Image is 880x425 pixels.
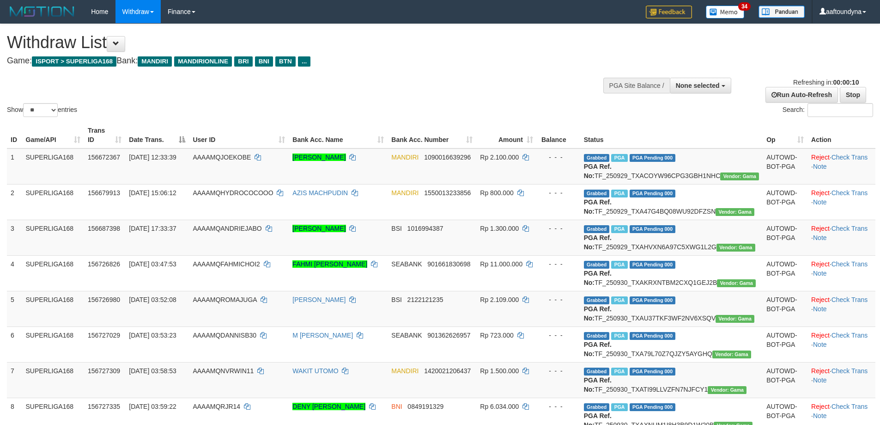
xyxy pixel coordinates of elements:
[391,260,422,268] span: SEABANK
[193,296,256,303] span: AAAAMQROMAJUGA
[32,56,116,67] span: ISPORT > SUPERLIGA168
[813,163,827,170] a: Note
[611,154,627,162] span: Marked by aafsengchandara
[292,260,367,268] a: FAHMI [PERSON_NAME]
[193,332,256,339] span: AAAAMQDANNISB30
[807,122,875,148] th: Action
[540,188,577,197] div: - - -
[427,332,470,339] span: Copy 901362626957 to clipboard
[716,208,754,216] span: Vendor URL: https://trx31.1velocity.biz
[717,279,756,287] span: Vendor URL: https://trx31.1velocity.biz
[292,403,365,410] a: DENY [PERSON_NAME]
[391,154,419,161] span: MANDIRI
[807,184,875,220] td: · ·
[630,332,676,340] span: PGA Pending
[275,56,296,67] span: BTN
[716,315,754,323] span: Vendor URL: https://trx31.1velocity.biz
[831,296,868,303] a: Check Trans
[129,296,176,303] span: [DATE] 03:52:08
[813,234,827,241] a: Note
[193,225,261,232] span: AAAAMQANDRIEJABO
[22,148,84,185] td: SUPERLIGA168
[811,154,830,161] a: Reject
[580,220,763,255] td: TF_250929_TXAHVXN6A97C5XWG1L2G
[765,87,838,103] a: Run Auto-Refresh
[292,154,346,161] a: [PERSON_NAME]
[763,220,807,255] td: AUTOWD-BOT-PGA
[125,122,189,148] th: Date Trans.: activate to sort column descending
[7,5,77,18] img: MOTION_logo.png
[88,225,120,232] span: 156687398
[831,225,868,232] a: Check Trans
[611,190,627,197] span: Marked by aafsengchandara
[813,198,827,206] a: Note
[763,291,807,326] td: AUTOWD-BOT-PGA
[129,403,176,410] span: [DATE] 03:59:22
[424,367,471,375] span: Copy 1420021206437 to clipboard
[7,291,22,326] td: 5
[584,332,610,340] span: Grabbed
[540,153,577,162] div: - - -
[584,198,612,215] b: PGA Ref. No:
[763,362,807,398] td: AUTOWD-BOT-PGA
[540,402,577,411] div: - - -
[391,296,402,303] span: BSI
[22,220,84,255] td: SUPERLIGA168
[580,362,763,398] td: TF_250930_TXATI99LLVZFN7NJFCY1
[407,403,443,410] span: Copy 0849191329 to clipboard
[129,189,176,197] span: [DATE] 15:06:12
[424,154,471,161] span: Copy 1090016639296 to clipboard
[811,189,830,197] a: Reject
[480,403,519,410] span: Rp 6.034.000
[831,260,868,268] a: Check Trans
[476,122,536,148] th: Amount: activate to sort column ascending
[407,225,443,232] span: Copy 1016994387 to clipboard
[708,386,746,394] span: Vendor URL: https://trx31.1velocity.biz
[88,189,120,197] span: 156679913
[7,220,22,255] td: 3
[292,189,348,197] a: AZIS MACHPUDIN
[783,103,873,117] label: Search:
[630,368,676,376] span: PGA Pending
[584,154,610,162] span: Grabbed
[7,326,22,362] td: 6
[813,376,827,384] a: Note
[580,184,763,220] td: TF_250929_TXA47G4BQ08WU92DFZSN
[793,79,859,86] span: Refreshing in:
[480,189,513,197] span: Rp 800.000
[88,260,120,268] span: 156726826
[630,190,676,197] span: PGA Pending
[540,366,577,376] div: - - -
[189,122,289,148] th: User ID: activate to sort column ascending
[193,154,251,161] span: AAAAMQJOEKOBE
[831,403,868,410] a: Check Trans
[716,244,755,252] span: Vendor URL: https://trx31.1velocity.biz
[630,403,676,411] span: PGA Pending
[193,189,273,197] span: AAAAMQHYDROCOCOOO
[720,172,759,180] span: Vendor URL: https://trx31.1velocity.biz
[407,296,443,303] span: Copy 2122121235 to clipboard
[88,332,120,339] span: 156727029
[22,362,84,398] td: SUPERLIGA168
[646,6,692,18] img: Feedback.jpg
[193,403,240,410] span: AAAAMQRJR14
[833,79,859,86] strong: 00:00:10
[807,103,873,117] input: Search:
[763,148,807,185] td: AUTOWD-BOT-PGA
[129,367,176,375] span: [DATE] 03:58:53
[480,367,519,375] span: Rp 1.500.000
[7,122,22,148] th: ID
[7,362,22,398] td: 7
[391,189,419,197] span: MANDIRI
[129,154,176,161] span: [DATE] 12:33:39
[193,260,260,268] span: AAAAMQFAHMICHOI2
[813,412,827,419] a: Note
[84,122,125,148] th: Trans ID: activate to sort column ascending
[831,332,868,339] a: Check Trans
[7,148,22,185] td: 1
[292,367,338,375] a: WAKIT UTOMO
[584,368,610,376] span: Grabbed
[7,103,77,117] label: Show entries
[763,122,807,148] th: Op: activate to sort column ascending
[580,122,763,148] th: Status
